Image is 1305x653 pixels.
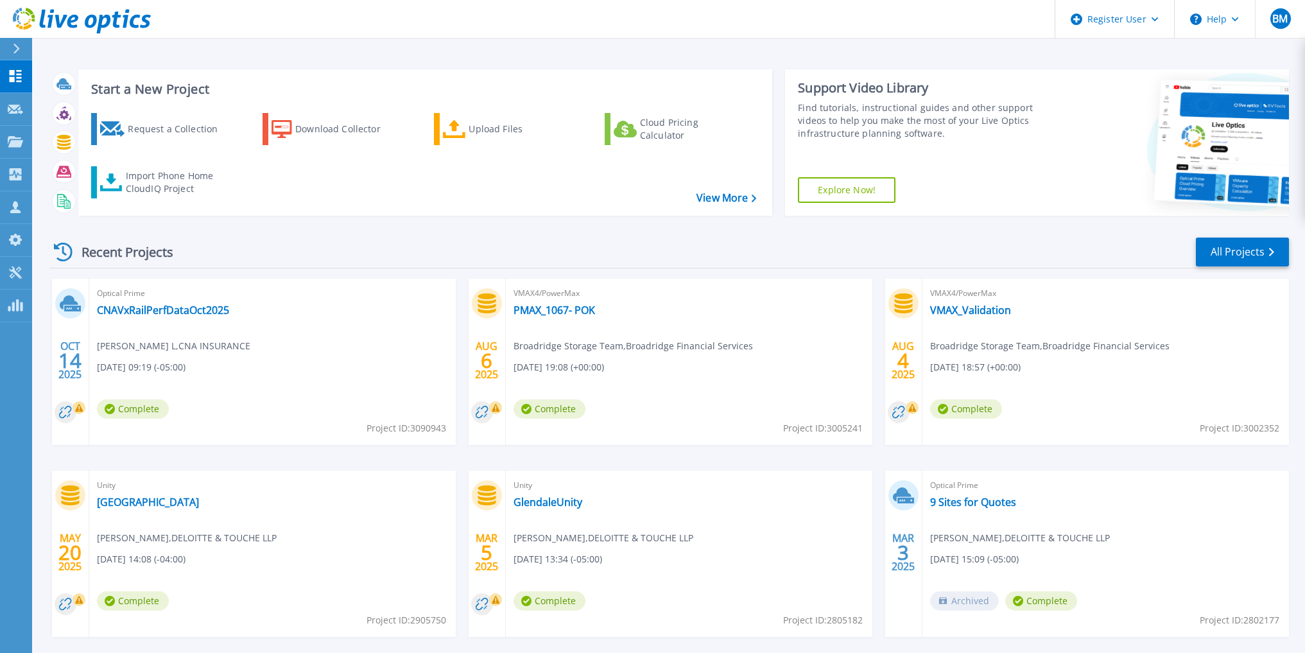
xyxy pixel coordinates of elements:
span: VMAX4/PowerMax [514,286,865,300]
div: Support Video Library [798,80,1055,96]
span: Unity [514,478,865,492]
a: All Projects [1196,238,1289,266]
span: Project ID: 3002352 [1200,421,1279,435]
div: Import Phone Home CloudIQ Project [126,170,226,195]
a: 9 Sites for Quotes [930,496,1016,509]
span: [DATE] 13:34 (-05:00) [514,552,602,566]
span: Project ID: 3005241 [783,421,863,435]
a: CNAVxRailPerfDataOct2025 [97,304,229,317]
span: 6 [481,355,492,366]
span: [DATE] 19:08 (+00:00) [514,360,604,374]
div: MAR 2025 [474,529,499,576]
span: Optical Prime [930,478,1281,492]
span: Project ID: 2802177 [1200,613,1279,627]
div: Cloud Pricing Calculator [640,116,743,142]
span: 14 [58,355,82,366]
span: 5 [481,547,492,558]
span: 3 [897,547,909,558]
span: BM [1272,13,1288,24]
span: Complete [514,399,585,419]
span: Optical Prime [97,286,448,300]
span: [DATE] 09:19 (-05:00) [97,360,186,374]
div: AUG 2025 [891,337,915,384]
span: VMAX4/PowerMax [930,286,1281,300]
span: Broadridge Storage Team , Broadridge Financial Services [514,339,753,353]
span: Complete [97,399,169,419]
span: [PERSON_NAME] , DELOITTE & TOUCHE LLP [97,531,277,545]
span: Broadridge Storage Team , Broadridge Financial Services [930,339,1170,353]
span: [PERSON_NAME] , DELOITTE & TOUCHE LLP [514,531,693,545]
span: Complete [930,399,1002,419]
div: Find tutorials, instructional guides and other support videos to help you make the most of your L... [798,101,1055,140]
a: View More [696,192,756,204]
a: Explore Now! [798,177,895,203]
span: 4 [897,355,909,366]
div: MAY 2025 [58,529,82,576]
span: Complete [97,591,169,611]
span: [DATE] 14:08 (-04:00) [97,552,186,566]
div: Upload Files [469,116,571,142]
div: Request a Collection [128,116,230,142]
div: AUG 2025 [474,337,499,384]
a: [GEOGRAPHIC_DATA] [97,496,199,509]
div: OCT 2025 [58,337,82,384]
div: Recent Projects [49,236,191,268]
a: PMAX_1067- POK [514,304,595,317]
div: MAR 2025 [891,529,915,576]
a: Download Collector [263,113,406,145]
span: Project ID: 3090943 [367,421,446,435]
span: Archived [930,591,999,611]
span: Project ID: 2805182 [783,613,863,627]
a: Request a Collection [91,113,234,145]
span: Complete [1005,591,1077,611]
span: [DATE] 15:09 (-05:00) [930,552,1019,566]
a: Upload Files [434,113,577,145]
a: Cloud Pricing Calculator [605,113,748,145]
span: [DATE] 18:57 (+00:00) [930,360,1021,374]
span: 20 [58,547,82,558]
span: Complete [514,591,585,611]
span: Project ID: 2905750 [367,613,446,627]
a: GlendaleUnity [514,496,582,509]
span: Unity [97,478,448,492]
span: [PERSON_NAME] L , CNA INSURANCE [97,339,250,353]
h3: Start a New Project [91,82,756,96]
a: VMAX_Validation [930,304,1011,317]
span: [PERSON_NAME] , DELOITTE & TOUCHE LLP [930,531,1110,545]
div: Download Collector [295,116,398,142]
